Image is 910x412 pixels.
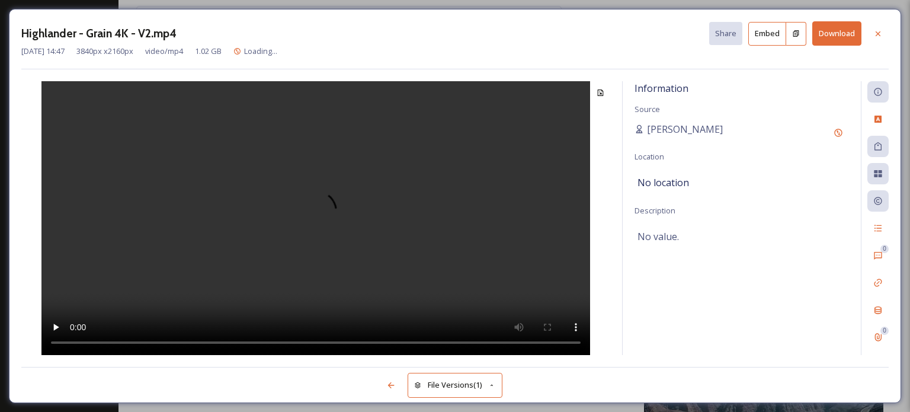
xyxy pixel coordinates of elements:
span: Loading... [244,46,277,56]
button: Embed [748,22,786,46]
div: 0 [880,245,889,253]
span: Source [635,104,660,114]
span: Information [635,82,688,95]
span: No value. [637,229,679,244]
span: 3840 px x 2160 px [76,46,133,57]
span: video/mp4 [145,46,183,57]
h3: Highlander - Grain 4K - V2.mp4 [21,25,177,42]
span: [DATE] 14:47 [21,46,65,57]
button: File Versions(1) [408,373,502,397]
span: [PERSON_NAME] [647,122,723,136]
button: Download [812,21,861,46]
span: Location [635,151,664,162]
span: Description [635,205,675,216]
span: No location [637,175,689,190]
span: 1.02 GB [195,46,222,57]
button: Share [709,22,742,45]
div: 0 [880,327,889,335]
